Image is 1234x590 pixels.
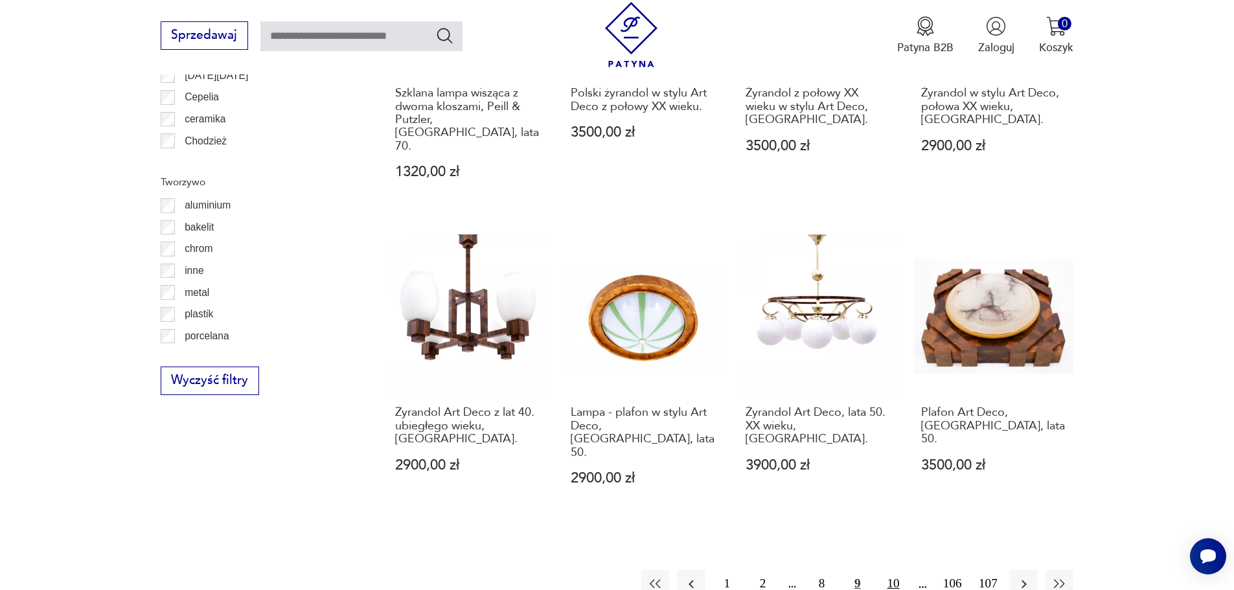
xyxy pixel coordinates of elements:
[738,234,898,516] a: Żyrandol Art Deco, lata 50. XX wieku, Polska.Żyrandol Art Deco, lata 50. XX wieku, [GEOGRAPHIC_DA...
[185,262,203,279] p: inne
[185,219,214,236] p: bakelit
[1190,538,1226,574] iframe: Smartsupp widget button
[921,406,1067,446] h3: Plafon Art Deco, [GEOGRAPHIC_DATA], lata 50.
[185,240,212,257] p: chrom
[435,26,454,45] button: Szukaj
[161,31,248,41] a: Sprzedawaj
[185,133,227,150] p: Chodzież
[921,459,1067,472] p: 3500,00 zł
[161,174,351,190] p: Tworzywo
[185,306,213,323] p: plastik
[161,21,248,50] button: Sprzedawaj
[897,16,954,55] a: Ikona medaluPatyna B2B
[571,87,716,113] h3: Polski żyrandol w stylu Art Deco z połowy XX wieku.
[1039,16,1073,55] button: 0Koszyk
[185,284,209,301] p: metal
[395,165,541,179] p: 1320,00 zł
[161,367,259,395] button: Wyczyść filtry
[897,16,954,55] button: Patyna B2B
[185,67,248,84] p: [DATE][DATE]
[746,406,891,446] h3: Żyrandol Art Deco, lata 50. XX wieku, [GEOGRAPHIC_DATA].
[185,349,217,366] p: porcelit
[185,89,219,106] p: Cepelia
[571,126,716,139] p: 3500,00 zł
[395,87,541,153] h3: Szklana lampa wisząca z dwoma kloszami, Peill & Putzler, [GEOGRAPHIC_DATA], lata 70.
[395,459,541,472] p: 2900,00 zł
[1039,40,1073,55] p: Koszyk
[746,139,891,153] p: 3500,00 zł
[599,2,664,67] img: Patyna - sklep z meblami i dekoracjami vintage
[746,459,891,472] p: 3900,00 zł
[571,406,716,459] h3: Lampa - plafon w stylu Art Deco, [GEOGRAPHIC_DATA], lata 50.
[185,111,225,128] p: ceramika
[388,234,548,516] a: Żyrandol Art Deco z lat 40. ubiegłego wieku, Polska.Żyrandol Art Deco z lat 40. ubiegłego wieku, ...
[978,16,1014,55] button: Zaloguj
[914,234,1074,516] a: Plafon Art Deco, Polska, lata 50.Plafon Art Deco, [GEOGRAPHIC_DATA], lata 50.3500,00 zł
[185,197,231,214] p: aluminium
[185,154,223,171] p: Ćmielów
[921,139,1067,153] p: 2900,00 zł
[564,234,724,516] a: Lampa - plafon w stylu Art Deco, Polska, lata 50.Lampa - plafon w stylu Art Deco, [GEOGRAPHIC_DAT...
[185,328,229,345] p: porcelana
[571,471,716,485] p: 2900,00 zł
[978,40,1014,55] p: Zaloguj
[1046,16,1066,36] img: Ikona koszyka
[1058,17,1071,30] div: 0
[395,406,541,446] h3: Żyrandol Art Deco z lat 40. ubiegłego wieku, [GEOGRAPHIC_DATA].
[915,16,935,36] img: Ikona medalu
[897,40,954,55] p: Patyna B2B
[921,87,1067,126] h3: Żyrandol w stylu Art Deco, połowa XX wieku, [GEOGRAPHIC_DATA].
[986,16,1006,36] img: Ikonka użytkownika
[746,87,891,126] h3: Żyrandol z połowy XX wieku w stylu Art Deco, [GEOGRAPHIC_DATA].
